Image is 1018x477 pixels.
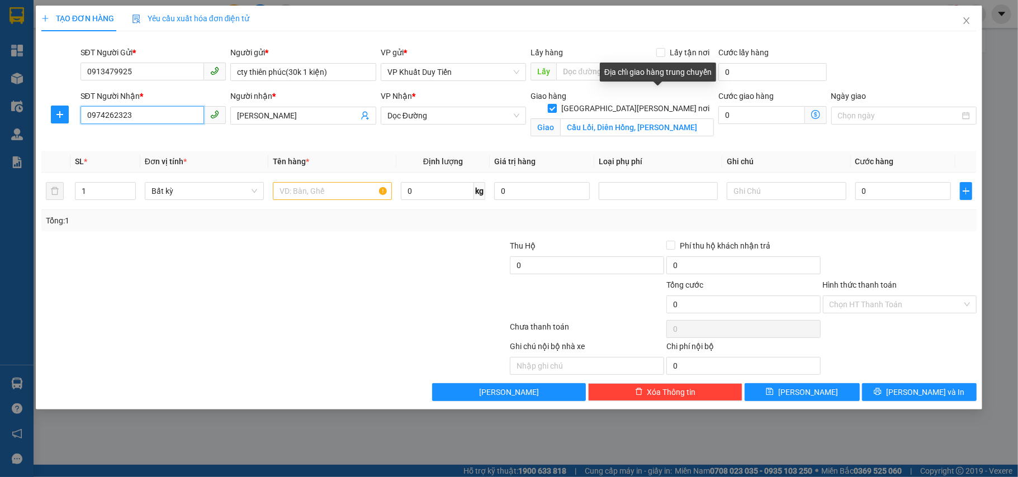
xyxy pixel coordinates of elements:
button: save[PERSON_NAME] [745,383,860,401]
input: 0 [494,182,590,200]
span: Bất kỳ [151,183,257,199]
input: VD: Bàn, Ghế [273,182,392,200]
img: logo.jpg [14,14,70,70]
span: Yêu cầu xuất hóa đơn điện tử [132,14,250,23]
span: phone [210,110,219,119]
span: user-add [361,111,370,120]
span: SL [75,157,84,166]
span: Lấy hàng [531,48,563,57]
th: Ghi chú [722,151,850,173]
label: Ngày giao [831,92,867,101]
b: GỬI : VP Khuất Duy Tiến [14,81,181,99]
button: delete [46,182,64,200]
span: [GEOGRAPHIC_DATA][PERSON_NAME] nơi [557,102,714,115]
label: Cước giao hàng [718,92,774,101]
span: Lấy [531,63,556,80]
span: Cước hàng [855,157,894,166]
div: Chi phí nội bộ [666,340,821,357]
div: VP gửi [381,46,527,59]
span: [PERSON_NAME] [778,386,838,398]
span: phone [210,66,219,75]
span: printer [874,388,882,397]
input: Nhập ghi chú [510,357,664,375]
span: [PERSON_NAME] và In [886,386,964,398]
span: plus [960,187,972,195]
span: plus [41,15,49,22]
span: Định lượng [423,157,463,166]
button: [PERSON_NAME] [432,383,586,401]
span: plus [51,110,68,119]
div: SĐT Người Gửi [81,46,226,59]
span: Dọc Đường [387,107,520,124]
div: Ghi chú nội bộ nhà xe [510,340,664,357]
input: Dọc đường [556,63,714,80]
img: icon [132,15,141,23]
input: Cước giao hàng [718,106,804,124]
span: Giá trị hàng [494,157,536,166]
li: [PERSON_NAME], [PERSON_NAME] [105,27,467,41]
span: Giao [531,118,560,136]
div: Tổng: 1 [46,214,394,227]
span: Giao hàng [531,92,566,101]
div: Người nhận [230,90,376,102]
li: Hotline: 02386655777, 02462925925, 0944789456 [105,41,467,55]
span: VP Nhận [381,92,412,101]
span: Tổng cước [666,280,703,289]
span: save [766,388,774,397]
label: Hình thức thanh toán [823,280,897,289]
span: Lấy tận nơi [665,46,714,59]
span: Thu Hộ [510,241,536,250]
input: Cước lấy hàng [718,63,826,81]
label: Cước lấy hàng [718,48,769,57]
span: kg [474,182,485,200]
span: Xóa Thông tin [647,386,696,398]
span: delete [635,388,643,397]
button: Close [951,6,982,37]
span: Tên hàng [273,157,309,166]
button: plus [960,182,972,200]
span: close [962,16,971,25]
span: dollar-circle [811,110,820,119]
input: Ngày giao [838,109,960,122]
span: VP Khuất Duy Tiến [387,64,520,80]
button: deleteXóa Thông tin [588,383,742,401]
span: [PERSON_NAME] [479,386,539,398]
span: Phí thu hộ khách nhận trả [675,240,775,252]
th: Loại phụ phí [594,151,722,173]
div: Chưa thanh toán [509,321,665,340]
div: Địa chỉ giao hàng trung chuyển [600,63,716,82]
button: plus [51,106,69,123]
span: TẠO ĐƠN HÀNG [41,14,114,23]
input: Giao tận nơi [560,118,714,136]
input: Ghi Chú [727,182,846,200]
div: SĐT Người Nhận [81,90,226,102]
div: Người gửi [230,46,376,59]
span: Đơn vị tính [145,157,187,166]
button: printer[PERSON_NAME] và In [862,383,977,401]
